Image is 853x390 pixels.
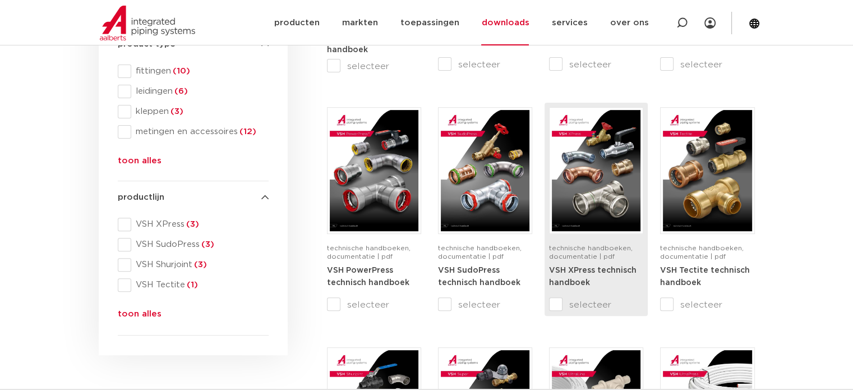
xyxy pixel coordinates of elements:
[118,308,162,325] button: toon alles
[131,126,269,137] span: metingen en accessoires
[660,58,754,71] label: selecteer
[118,258,269,272] div: VSH Shurjoint(3)
[169,107,183,116] span: (3)
[549,298,643,311] label: selecteer
[660,245,744,260] span: technische handboeken, documentatie | pdf
[663,110,751,231] img: VSH-Tectite_A4TM_5009376-2024-2.0_NL-pdf.jpg
[327,245,411,260] span: technische handboeken, documentatie | pdf
[660,298,754,311] label: selecteer
[438,298,532,311] label: selecteer
[131,66,269,77] span: fittingen
[118,105,269,118] div: kleppen(3)
[660,266,750,287] a: VSH Tectite technisch handboek
[118,85,269,98] div: leidingen(6)
[131,86,269,97] span: leidingen
[185,281,198,289] span: (1)
[118,65,269,78] div: fittingen(10)
[438,58,532,71] label: selecteer
[552,110,640,231] img: VSH-XPress_A4TM_5008762_2025_4.1_NL-pdf.jpg
[441,110,529,231] img: VSH-SudoPress_A4TM_5001604-2023-3.0_NL-pdf.jpg
[192,260,207,269] span: (3)
[118,154,162,172] button: toon alles
[238,127,256,136] span: (12)
[118,278,269,292] div: VSH Tectite(1)
[131,239,269,250] span: VSH SudoPress
[118,238,269,251] div: VSH SudoPress(3)
[185,220,199,228] span: (3)
[118,191,269,204] h4: productlijn
[171,67,190,75] span: (10)
[200,240,214,249] span: (3)
[549,266,637,287] a: VSH XPress technisch handboek
[118,218,269,231] div: VSH XPress(3)
[118,125,269,139] div: metingen en accessoires(12)
[327,298,421,311] label: selecteer
[438,245,522,260] span: technische handboeken, documentatie | pdf
[131,279,269,291] span: VSH Tectite
[327,59,421,73] label: selecteer
[131,106,269,117] span: kleppen
[549,58,643,71] label: selecteer
[131,259,269,270] span: VSH Shurjoint
[438,266,520,287] a: VSH SudoPress technisch handboek
[549,245,633,260] span: technische handboeken, documentatie | pdf
[330,110,418,231] img: VSH-PowerPress_A4TM_5008817_2024_3.1_NL-pdf.jpg
[327,266,409,287] a: VSH PowerPress technisch handboek
[131,219,269,230] span: VSH XPress
[173,87,188,95] span: (6)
